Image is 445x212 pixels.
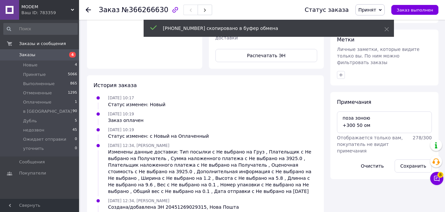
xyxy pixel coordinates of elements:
span: в [GEOGRAPHIC_DATA] [23,108,72,114]
span: №366266630 [122,6,168,14]
span: [DATE] 10:17 [108,96,134,100]
button: Сохранить [395,159,432,173]
span: Покупатели [19,170,46,176]
div: Вернуться назад [86,7,91,13]
span: Заказы [19,52,35,58]
span: 8 [437,172,443,178]
span: Сообщения [19,159,45,165]
div: Статус изменен: с Новый на Оплаченный [108,133,209,139]
button: Заказ выполнен [391,5,438,15]
span: 0 [75,146,77,152]
button: Распечатать ЭН [215,49,318,62]
div: Заказ оплачен [108,117,144,124]
span: Дубль [23,118,37,124]
span: 1 [75,99,77,105]
div: Создана/добавлена ЭН 20451269029315, Нова Пошта [108,204,239,210]
span: 0 [75,136,77,142]
span: [DATE] 12:34, [PERSON_NAME] [108,143,169,148]
div: Изменены данные доставки: Тип посылки с Не выбрано на Груз , Плательщик с Не выбрано на Получател... [108,149,317,195]
span: 5066 [68,72,77,78]
span: 4 [69,52,76,58]
span: [DATE] 10:19 [108,112,134,116]
span: Заказ выполнен [397,8,433,12]
textarea: поза зоною +300 50 ом [337,111,432,133]
span: Ожидает отправки [23,136,66,142]
div: [PHONE_NUMBER] скопировано в буфер обмена [163,25,368,32]
button: Чат с покупателем8 [430,172,443,185]
span: Выполненные [23,81,55,87]
span: Метки [337,36,354,43]
span: недозвон [23,127,44,133]
span: MODEM [21,4,71,10]
span: Отмененные [23,90,52,96]
span: 1295 [68,90,77,96]
span: История заказа [94,82,137,88]
span: Принят [358,7,376,12]
span: Заказы и сообщения [19,41,66,47]
span: [DATE] 12:34, [PERSON_NAME] [108,199,169,203]
span: 90 [72,108,77,114]
div: Статус изменен: Новый [108,101,165,108]
span: Личные заметки, которые видите только вы. По ним можно фильтровать заказы [337,47,420,65]
span: Отображается только вам, покупатель не видит примечания [337,135,403,153]
div: Ваш ID: 783359 [21,10,79,16]
span: [DATE] 10:19 [108,128,134,132]
div: Статус заказа [305,7,349,13]
span: Заказ [99,6,120,14]
span: Новые [23,62,38,68]
span: 278 / 300 [413,135,432,140]
span: 5 [75,118,77,124]
span: Оплаченные [23,99,51,105]
span: уточнить [23,146,44,152]
span: 4 [75,62,77,68]
span: Стоимость доставки [215,29,241,40]
span: 45 [72,127,77,133]
span: Примечания [337,99,371,105]
span: 865 [70,81,77,87]
button: Очистить [355,159,390,173]
span: Принятые [23,72,46,78]
input: Поиск [3,23,78,35]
